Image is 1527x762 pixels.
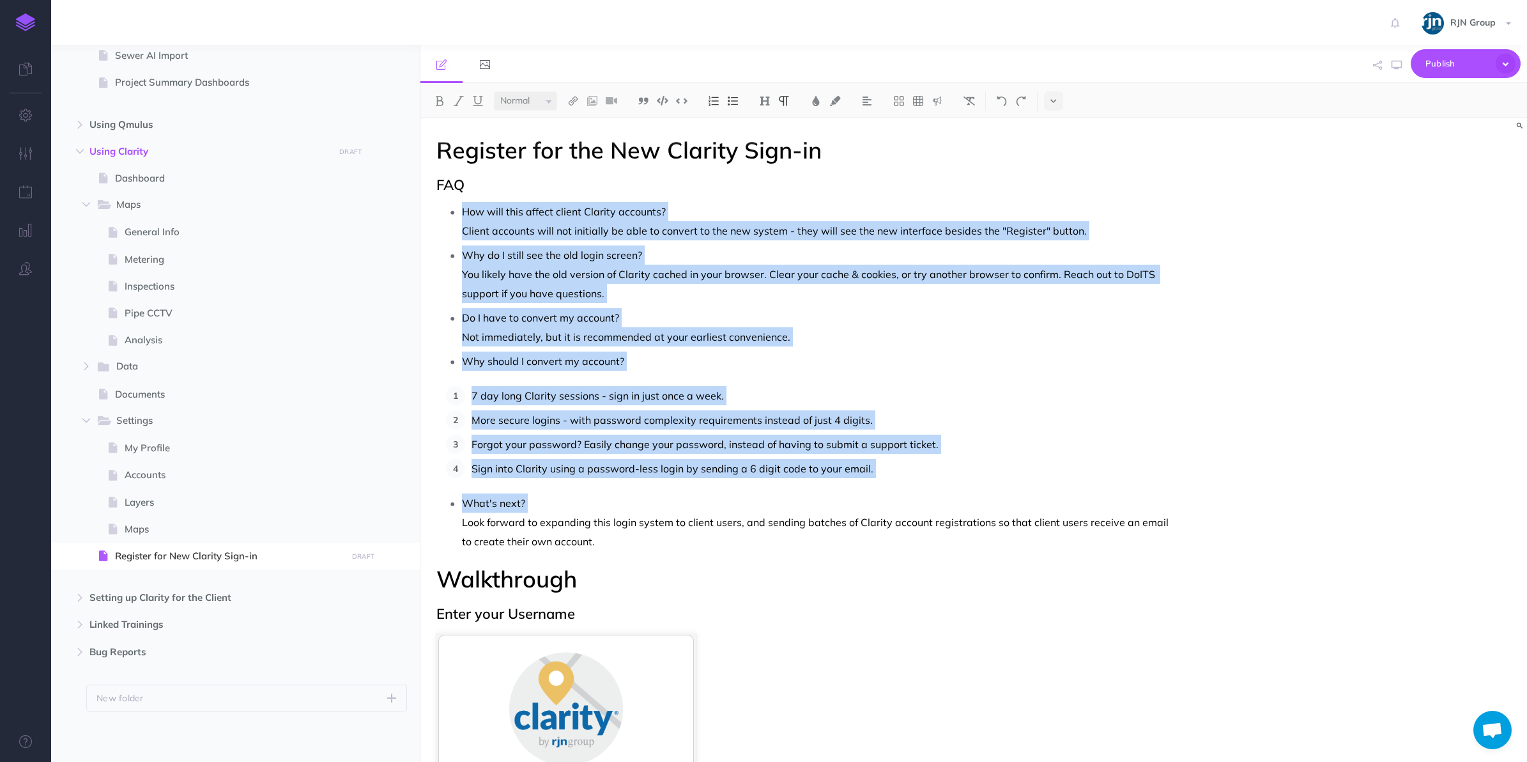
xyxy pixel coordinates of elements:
span: Setting up Clarity for the Client [89,590,327,605]
p: What's next? [462,494,1179,513]
img: Redo [1015,96,1027,106]
img: Callout dropdown menu button [932,96,943,106]
span: General Info [125,224,343,240]
span: Inspections [125,279,343,294]
a: Open chat [1473,711,1512,749]
p: Why do I still see the old login screen? [462,245,1179,265]
span: Metering [125,252,343,267]
span: Settings [116,413,324,430]
img: Underline button [472,96,484,106]
span: Data [116,359,324,375]
span: Documents [115,387,343,402]
h1: Register for the New Clarity Sign-in [436,137,1179,163]
span: Pipe CCTV [125,306,343,321]
button: Publish [1411,49,1521,78]
p: More secure logins - with password complexity requirements instead of just 4 digits. [472,410,1179,430]
img: Italic button [453,96,464,106]
h2: FAQ [436,177,1179,192]
img: logo-mark.svg [16,13,35,31]
img: Text color button [810,96,822,106]
img: Headings dropdown button [759,96,771,106]
p: Look forward to expanding this login system to client users, and sending batches of Clarity accou... [462,513,1179,551]
span: Project Summary Dashboards [115,75,343,90]
span: Using Clarity [89,144,327,159]
img: Alignment dropdown menu button [861,96,873,106]
span: Bug Reports [89,644,327,660]
img: Link button [567,96,579,106]
img: Code block button [657,96,668,105]
span: Layers [125,495,343,510]
img: Add image button [587,96,598,106]
img: Bold button [434,96,445,106]
button: DRAFT [335,144,367,159]
span: Register for New Clarity Sign-in [115,548,343,564]
span: Using Qmulus [89,117,327,132]
span: Accounts [125,467,343,483]
p: Forgot your password? Easily change your password, instead of having to submit a support ticket. [472,435,1179,454]
span: Publish [1425,54,1489,74]
img: Blockquote button [638,96,649,106]
p: Not immediately, but it is recommended at your earliest convenience. [462,327,1179,346]
span: Analysis [125,332,343,348]
img: qOk4ELZV8BckfBGsOcnHYIzU57XHwz04oqaxT1D6.jpeg [1422,12,1444,35]
p: You likely have the old version of Clarity cached in your browser. Clear your cache & cookies, or... [462,265,1179,303]
p: Client accounts will not initially be able to convert to the new system - they will see the new i... [462,221,1179,240]
img: Inline code button [676,96,687,105]
small: DRAFT [352,552,374,561]
button: New folder [86,685,407,711]
img: Text background color button [829,96,841,106]
p: 7 day long Clarity sessions - sign in just once a week. [472,386,1179,405]
span: My Profile [125,440,343,456]
span: Sewer AI Import [115,48,343,63]
span: Maps [125,522,343,537]
img: Ordered list button [708,96,719,106]
img: Clear styles button [963,96,975,106]
p: Do I have to convert my account? [462,308,1179,327]
h1: Walkthrough [436,566,1179,592]
span: Dashboard [115,171,343,186]
span: Linked Trainings [89,617,327,632]
h2: Enter your Username [436,606,1179,621]
p: How will this affect client Clarity accounts? [462,202,1179,221]
span: Maps [116,197,324,214]
img: Undo [996,96,1008,106]
p: New folder [96,691,144,705]
small: DRAFT [339,148,362,156]
img: Paragraph button [778,96,790,106]
p: Sign into Clarity using a password-less login by sending a 6 digit code to your email. [472,459,1179,478]
button: DRAFT [347,549,379,564]
p: Why should I convert my account? [462,352,1179,371]
img: Create table button [912,96,924,106]
img: Unordered list button [727,96,739,106]
img: Add video button [606,96,617,106]
span: RJN Group [1444,17,1502,28]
